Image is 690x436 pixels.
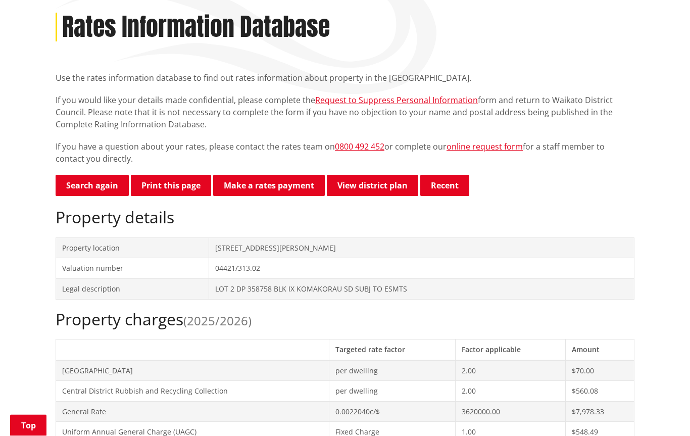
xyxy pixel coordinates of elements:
a: Make a rates payment [213,175,325,197]
p: If you have a question about your rates, please contact the rates team on or complete our for a s... [56,141,634,165]
a: View district plan [327,175,418,197]
a: 0800 492 452 [335,141,384,153]
td: Valuation number [56,259,209,279]
a: Top [10,415,46,436]
td: 04421/313.02 [209,259,634,279]
a: online request form [447,141,523,153]
td: [STREET_ADDRESS][PERSON_NAME] [209,238,634,259]
td: 2.00 [455,381,565,402]
td: per dwelling [329,381,456,402]
button: Recent [420,175,469,197]
p: Use the rates information database to find out rates information about property in the [GEOGRAPHI... [56,72,634,84]
a: Search again [56,175,129,197]
h1: Rates Information Database [62,13,330,42]
td: 0.0022040c/$ [329,402,456,422]
td: Legal description [56,279,209,300]
td: Central District Rubbish and Recycling Collection [56,381,329,402]
td: per dwelling [329,361,456,381]
span: (2025/2026) [183,313,252,329]
th: Factor applicable [455,340,565,360]
td: [GEOGRAPHIC_DATA] [56,361,329,381]
iframe: Messenger Launcher [644,394,680,430]
th: Amount [565,340,634,360]
td: LOT 2 DP 358758 BLK IX KOMAKORAU SD SUBJ TO ESMTS [209,279,634,300]
h2: Property charges [56,310,634,329]
td: $7,978.33 [565,402,634,422]
p: If you would like your details made confidential, please complete the form and return to Waikato ... [56,94,634,131]
a: Request to Suppress Personal Information [315,95,478,106]
td: $560.08 [565,381,634,402]
th: Targeted rate factor [329,340,456,360]
td: $70.00 [565,361,634,381]
td: 2.00 [455,361,565,381]
h2: Property details [56,208,634,227]
td: 3620000.00 [455,402,565,422]
button: Print this page [131,175,211,197]
td: Property location [56,238,209,259]
td: General Rate [56,402,329,422]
